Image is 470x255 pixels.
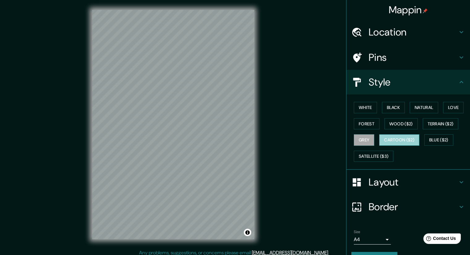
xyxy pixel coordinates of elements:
button: Terrain ($2) [423,118,459,130]
div: A4 [354,235,391,245]
button: Forest [354,118,379,130]
canvas: Map [92,10,254,239]
button: Blue ($2) [424,134,453,146]
h4: Border [369,201,458,213]
iframe: Help widget launcher [415,231,463,248]
button: White [354,102,377,113]
button: Love [443,102,464,113]
img: pin-icon.png [423,8,428,13]
button: Black [382,102,405,113]
button: Wood ($2) [384,118,418,130]
h4: Mappin [389,4,428,16]
h4: Style [369,76,458,88]
button: Cartoon ($2) [379,134,419,146]
button: Natural [410,102,438,113]
button: Grey [354,134,374,146]
button: Satellite ($3) [354,151,393,162]
h4: Pins [369,51,458,64]
div: Location [346,20,470,44]
label: Size [354,229,360,235]
h4: Layout [369,176,458,188]
button: Toggle attribution [244,229,251,236]
div: Style [346,70,470,94]
div: Border [346,194,470,219]
h4: Location [369,26,458,38]
div: Pins [346,45,470,70]
div: Layout [346,170,470,194]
